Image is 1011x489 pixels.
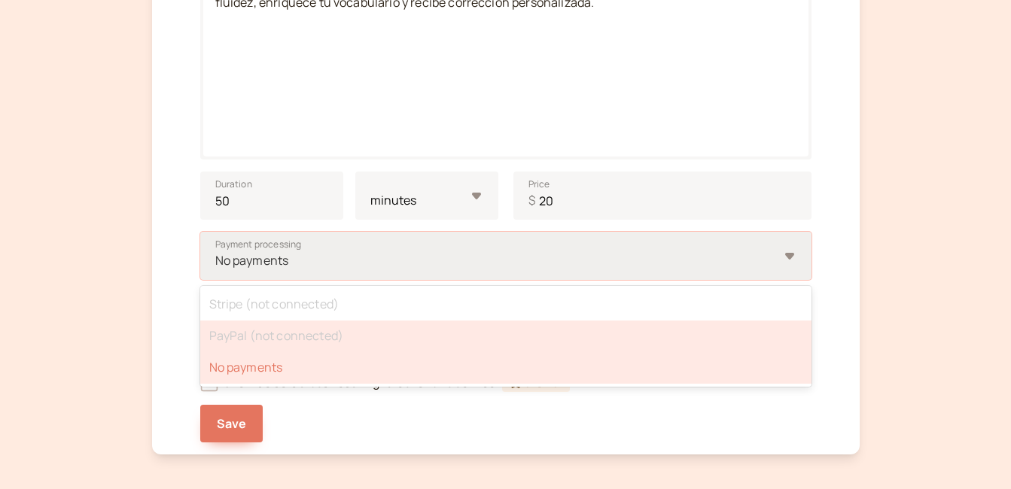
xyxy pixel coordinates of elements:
[528,177,550,192] span: Price
[537,284,623,296] a: payments settings
[936,417,1011,489] iframe: Chat Widget
[200,352,812,384] div: No payments
[528,191,535,211] span: $
[215,177,252,192] span: Duration
[200,280,812,297] div: How the payments should be processed. You can add payment accounts in the
[217,415,247,432] span: Save
[502,374,571,390] a: Growth
[200,405,263,442] button: Save
[200,289,812,320] div: Stripe (not connected)
[214,252,216,269] input: Payment processingNo paymentsStripe (not connected)PayPal (not connected)No payments
[215,237,302,252] span: Payment processing
[200,374,571,390] span: Override default scheduling rules for this service
[200,320,812,352] div: PayPal (not connected)
[200,172,343,220] input: Duration
[502,372,571,392] span: Growth
[513,172,812,220] input: Price$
